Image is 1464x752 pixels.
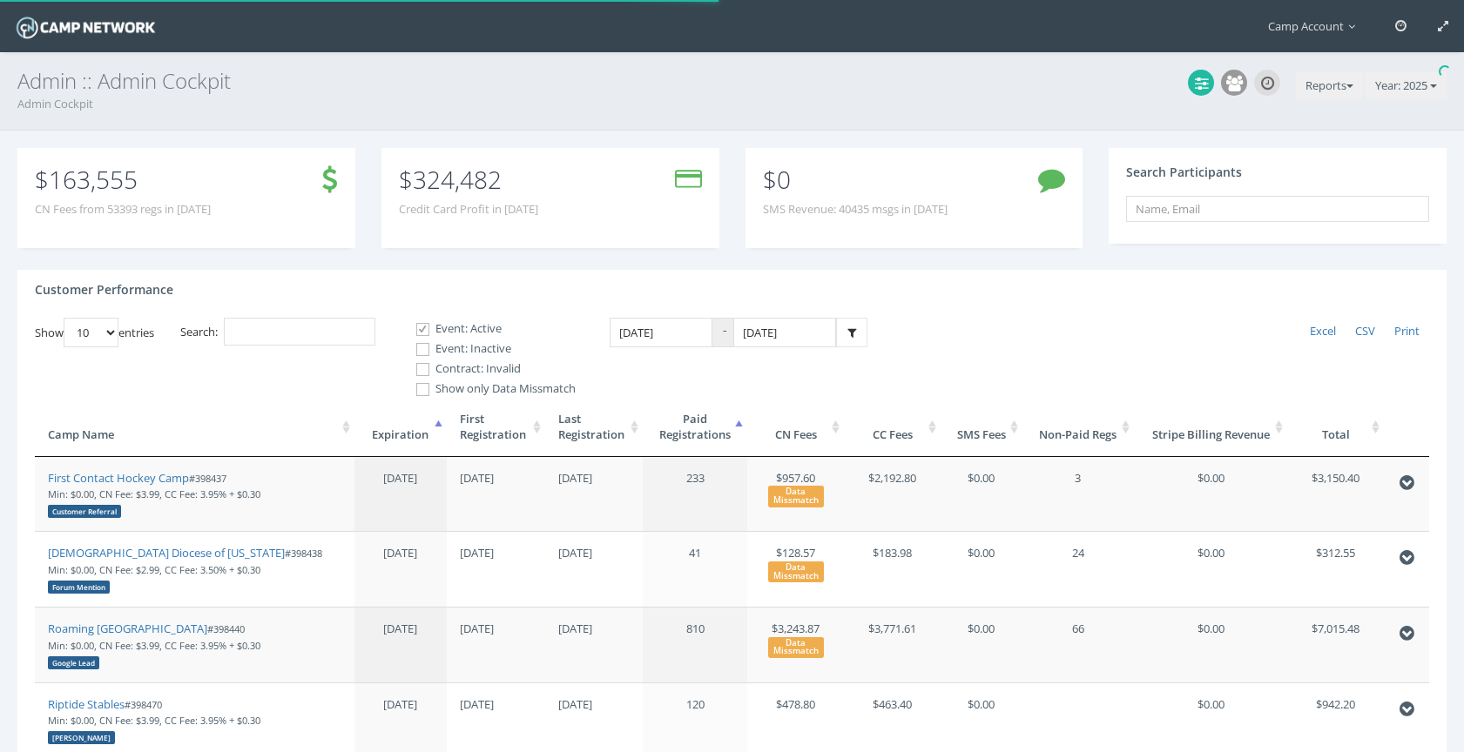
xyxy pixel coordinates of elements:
[1134,531,1288,607] td: $0.00
[35,170,211,189] p: $
[447,607,545,682] td: [DATE]
[383,696,417,712] span: [DATE]
[1134,607,1288,682] td: $0.00
[35,283,173,296] h4: Customer Performance
[1134,457,1288,532] td: $0.00
[413,163,502,196] span: 324,482
[354,398,447,457] th: Expiration: activate to sort column descending
[844,457,941,532] td: $2,192.80
[17,70,1447,92] h3: Admin :: Admin Cockpit
[941,457,1022,532] td: $0.00
[383,470,417,486] span: [DATE]
[35,398,354,457] th: Camp Name: activate to sort column ascending
[1287,457,1384,532] td: $3,150.40
[545,607,644,682] td: [DATE]
[643,398,747,457] th: PaidRegistrations: activate to sort column ascending
[545,398,644,457] th: LastRegistration: activate to sort column ascending
[1310,323,1336,339] span: Excel
[643,457,747,532] td: 233
[1300,318,1346,346] a: Excel
[35,318,154,347] label: Show entries
[941,607,1022,682] td: $0.00
[768,637,824,658] div: Data Missmatch
[844,607,941,682] td: $3,771.61
[1287,398,1384,457] th: Total: activate to sort column ascending
[1126,196,1429,222] input: Name, Email
[48,622,260,668] small: #398440 Min: $0.00, CN Fee: $3.99, CC Fee: 3.95% + $0.30
[48,472,260,517] small: #398437 Min: $0.00, CN Fee: $3.99, CC Fee: 3.95% + $0.30
[48,696,125,712] a: Riptide Stables
[1375,77,1427,93] span: Year: 2025
[48,581,110,594] div: Forum Mention
[48,731,115,744] div: [PERSON_NAME]
[545,457,644,532] td: [DATE]
[401,340,576,358] label: Event: Inactive
[383,545,417,561] span: [DATE]
[643,607,747,682] td: 810
[1355,323,1375,339] span: CSV
[844,531,941,607] td: $183.98
[1296,72,1363,100] button: Reports
[768,486,824,507] div: Data Missmatch
[224,318,375,346] input: Search:
[1022,398,1134,457] th: Non-Paid Regs: activate to sort column ascending
[401,380,576,398] label: Show only Data Missmatch
[1394,323,1420,339] span: Print
[49,163,138,196] span: 163,555
[733,318,836,348] input: Date Range: To
[1366,72,1447,100] button: Year: 2025
[48,656,99,669] div: Google Lead
[1287,531,1384,607] td: $312.55
[1126,165,1242,178] h4: Search Participants
[1022,607,1134,682] td: 66
[1287,607,1384,682] td: $7,015.48
[763,163,791,196] span: $0
[1268,18,1364,34] span: Camp Account
[1022,457,1134,532] td: 3
[1385,318,1429,346] a: Print
[747,531,844,607] td: $128.57
[383,621,417,636] span: [DATE]
[447,457,545,532] td: [DATE]
[48,547,322,592] small: #398438 Min: $0.00, CN Fee: $2.99, CC Fee: 3.50% + $0.30
[17,96,93,111] a: Admin Cockpit
[48,621,207,636] a: Roaming [GEOGRAPHIC_DATA]
[844,398,941,457] th: CC Fees: activate to sort column ascending
[763,201,948,218] span: SMS Revenue: 40435 msgs in [DATE]
[712,318,733,348] span: -
[401,360,576,378] label: Contract: Invalid
[180,318,375,346] label: Search:
[48,698,260,743] small: #398470 Min: $0.00, CN Fee: $3.99, CC Fee: 3.95% + $0.30
[1134,398,1288,457] th: Stripe Billing Revenue: activate to sort column ascending
[1022,531,1134,607] td: 24
[768,561,824,582] div: Data Missmatch
[747,398,844,457] th: CN Fees: activate to sort column ascending
[48,505,121,518] div: Customer Referral
[747,607,844,682] td: $3,243.87
[447,398,545,457] th: FirstRegistration: activate to sort column ascending
[35,201,211,218] span: CN Fees from 53393 regs in [DATE]
[941,531,1022,607] td: $0.00
[545,531,644,607] td: [DATE]
[48,470,189,486] a: First Contact Hockey Camp
[64,318,118,347] select: Showentries
[941,398,1022,457] th: SMS Fees: activate to sort column ascending
[401,320,576,338] label: Event: Active
[48,545,285,561] a: [DEMOGRAPHIC_DATA] Diocese of [US_STATE]
[1346,318,1385,346] a: CSV
[643,531,747,607] td: 41
[13,12,159,43] img: Camp Network
[399,201,538,218] span: Credit Card Profit in [DATE]
[747,457,844,532] td: $957.60
[399,170,538,189] p: $
[610,318,712,348] input: Date Range: From
[447,531,545,607] td: [DATE]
